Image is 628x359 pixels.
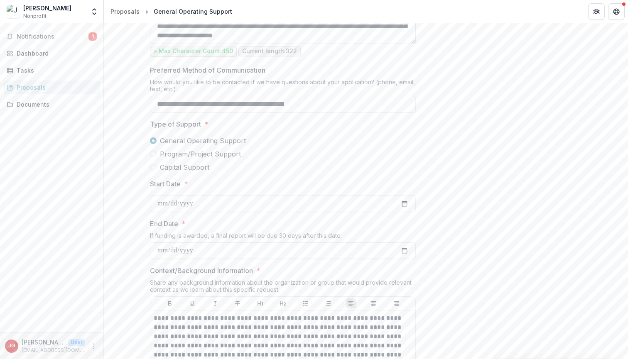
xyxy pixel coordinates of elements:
[150,78,416,96] div: How would you like to be contacted if we have questions about your application? (phone, email, te...
[107,5,143,17] a: Proposals
[160,162,209,172] span: Capital Support
[23,12,47,20] span: Nonprofit
[391,298,401,308] button: Align Right
[150,65,265,75] p: Preferred Method of Communication
[160,149,241,159] span: Program/Project Support
[8,343,15,349] div: Jaime Guerrero
[3,81,100,94] a: Proposals
[346,298,356,308] button: Align Left
[68,339,85,346] p: User
[17,100,93,109] div: Documents
[88,3,100,20] button: Open entity switcher
[150,119,201,129] p: Type of Support
[3,30,100,43] button: Notifications1
[17,49,93,58] div: Dashboard
[278,298,288,308] button: Heading 2
[165,298,175,308] button: Bold
[154,7,232,16] div: General Operating Support
[23,4,71,12] div: [PERSON_NAME]
[22,347,85,354] p: [EMAIL_ADDRESS][DOMAIN_NAME]
[368,298,378,308] button: Align Center
[150,219,178,229] p: End Date
[17,66,93,75] div: Tasks
[210,298,220,308] button: Italicize
[110,7,140,16] div: Proposals
[17,83,93,92] div: Proposals
[88,341,98,351] button: More
[588,3,605,20] button: Partners
[3,46,100,60] a: Dashboard
[17,33,88,40] span: Notifications
[160,136,246,146] span: General Operating Support
[107,5,235,17] nav: breadcrumb
[150,179,181,189] p: Start Date
[242,48,297,55] p: Current length: 322
[301,298,311,308] button: Bullet List
[150,232,416,242] div: If funding is awarded, a final report will be due 30 days after this date.
[323,298,333,308] button: Ordered List
[7,5,20,18] img: Jaime Guerrero
[608,3,625,20] button: Get Help
[3,63,100,77] a: Tasks
[255,298,265,308] button: Heading 1
[187,298,197,308] button: Underline
[88,32,97,41] span: 1
[159,48,233,55] p: Max Character Count: 450
[150,266,253,276] p: Context/Background Information
[22,338,65,347] p: [PERSON_NAME]
[150,279,416,296] div: Share any background information about the organization or group that would provide relevant cont...
[233,298,243,308] button: Strike
[3,98,100,111] a: Documents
